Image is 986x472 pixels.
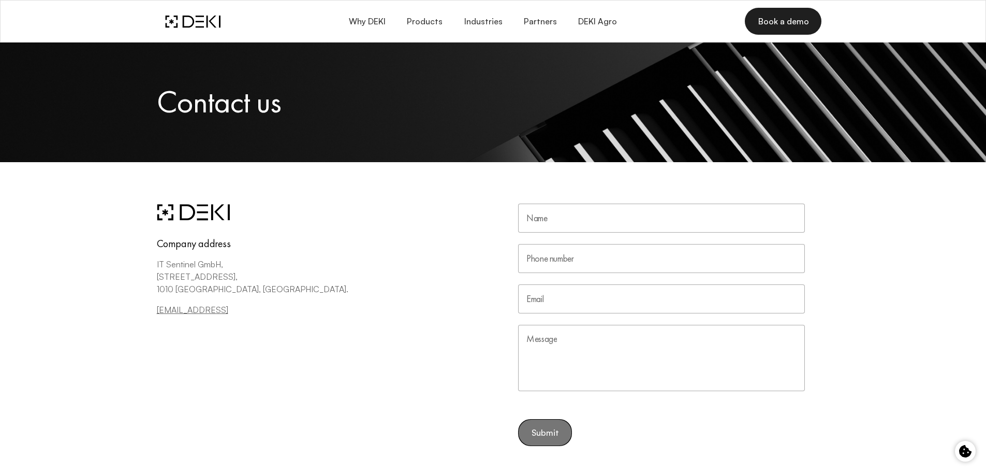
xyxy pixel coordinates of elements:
a: Partners [513,9,567,34]
span: Products [406,17,443,26]
img: logo.svg [157,204,230,237]
button: Cookie control [955,441,976,462]
button: Products [396,9,453,34]
h3: Company address [157,237,493,258]
img: DEKI Logo [165,15,220,28]
span: Why DEKI [348,17,385,26]
a: Book a demo [745,8,821,35]
button: Why DEKI [337,9,395,34]
a: DEKI Agro [567,9,627,34]
p: [STREET_ADDRESS], [157,270,493,283]
button: Industries [453,9,512,34]
p: 1010 [GEOGRAPHIC_DATA], [GEOGRAPHIC_DATA]. [157,283,493,304]
span: Partners [523,17,557,26]
a: [EMAIL_ADDRESS] [157,305,228,315]
span: DEKI Agro [578,17,617,26]
span: Industries [463,17,502,26]
span: Book a demo [757,16,808,27]
h1: Contact us [157,83,830,121]
p: IT Sentinel GmbH, [157,258,493,270]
